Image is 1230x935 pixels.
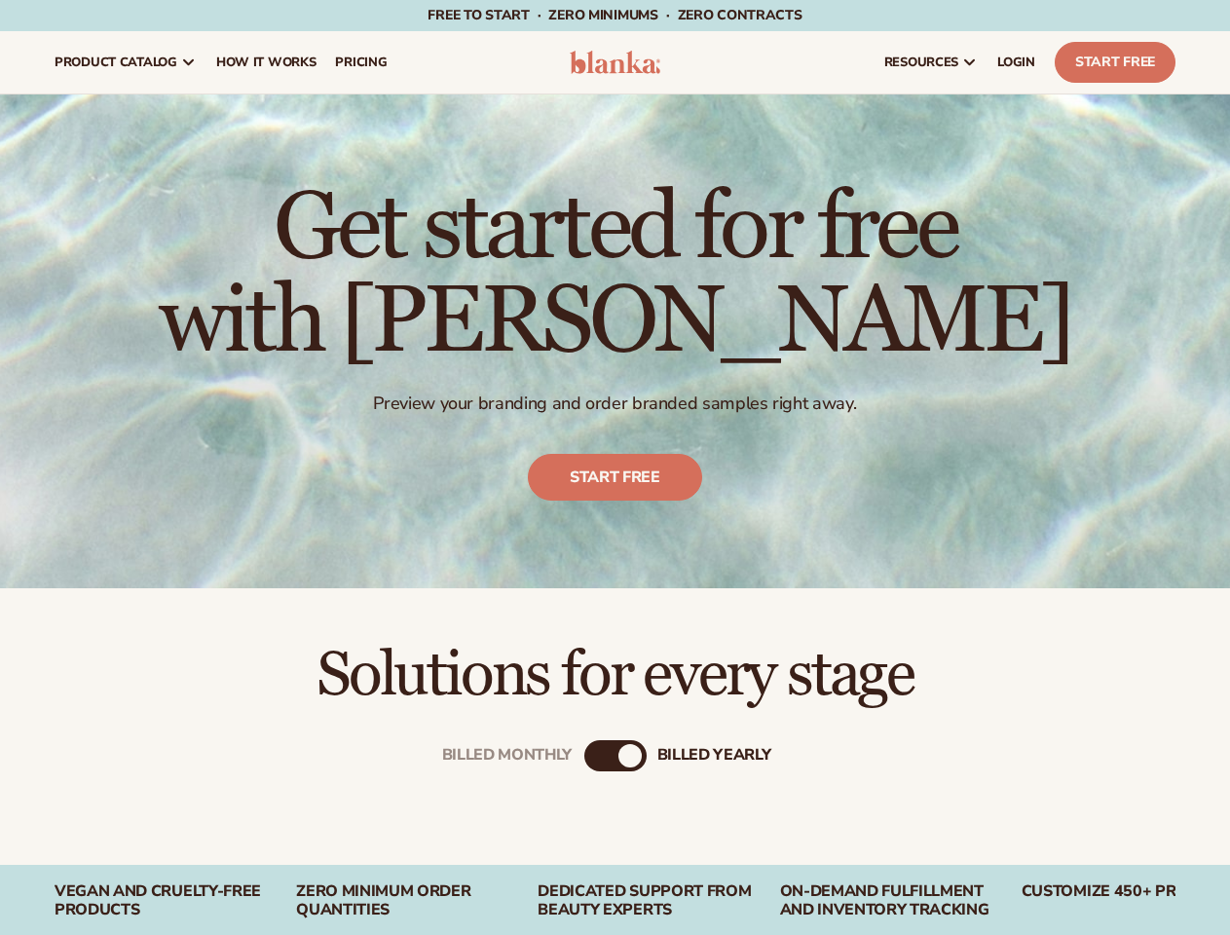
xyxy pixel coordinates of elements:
div: On-Demand Fulfillment and Inventory Tracking [780,882,1004,919]
span: Free to start · ZERO minimums · ZERO contracts [428,6,801,24]
div: Billed Monthly [442,746,573,765]
span: LOGIN [997,55,1035,70]
span: How It Works [216,55,317,70]
span: resources [884,55,958,70]
h1: Get started for free with [PERSON_NAME] [159,182,1071,369]
a: How It Works [206,31,326,93]
span: product catalog [55,55,177,70]
a: Start Free [1055,42,1175,83]
span: pricing [335,55,387,70]
a: Start free [528,454,702,501]
div: Dedicated Support From Beauty Experts [538,882,762,919]
img: logo [570,51,661,74]
div: billed Yearly [657,746,771,765]
h2: Solutions for every stage [55,643,1175,708]
a: product catalog [45,31,206,93]
div: Zero Minimum Order QuantitieS [296,882,520,919]
div: Vegan and Cruelty-Free Products [55,882,279,919]
p: Preview your branding and order branded samples right away. [159,393,1071,415]
a: resources [875,31,988,93]
a: LOGIN [988,31,1045,93]
a: pricing [325,31,396,93]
